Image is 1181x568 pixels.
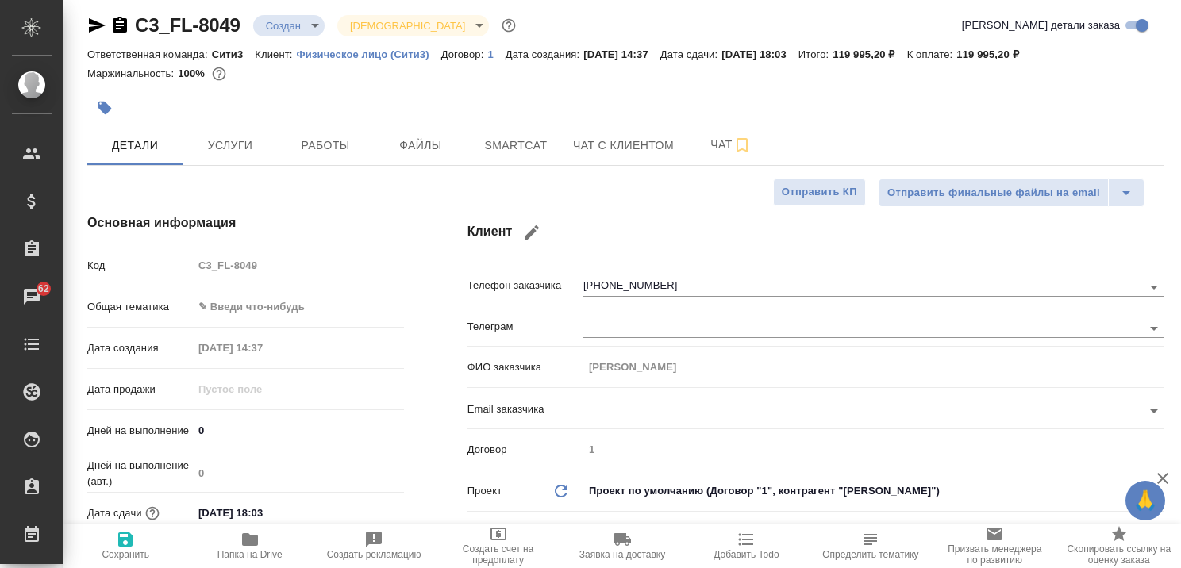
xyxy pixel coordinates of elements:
[467,213,1164,251] h4: Клиент
[193,336,332,359] input: Пустое поле
[436,524,560,568] button: Создать счет на предоплату
[907,48,957,60] p: К оплате:
[87,458,193,489] p: Дней на выполнение (авт.)
[193,254,404,277] input: Пустое поле
[879,178,1144,207] div: split button
[29,281,59,297] span: 62
[102,549,149,560] span: Сохранить
[312,524,436,568] button: Создать рекламацию
[721,48,798,60] p: [DATE] 18:03
[193,378,332,401] input: Пустое поле
[63,524,187,568] button: Сохранить
[879,178,1109,207] button: Отправить финальные файлы на email
[693,135,769,155] span: Чат
[87,90,122,125] button: Добавить тэг
[87,213,404,232] h4: Основная информация
[942,543,1047,566] span: Призвать менеджера по развитию
[327,549,421,560] span: Создать рекламацию
[684,524,808,568] button: Добавить Todo
[956,48,1030,60] p: 119 995,20 ₽
[583,355,1164,378] input: Пустое поле
[1067,543,1171,566] span: Скопировать ссылку на оценку заказа
[142,503,163,524] button: Если добавить услуги и заполнить их объемом, то дата рассчитается автоматически
[297,48,441,60] p: Физическое лицо (Сити3)
[441,48,488,60] p: Договор:
[97,136,173,155] span: Детали
[337,15,489,36] div: Создан
[87,299,193,315] p: Общая тематика
[212,48,256,60] p: Сити3
[87,423,193,439] p: Дней на выполнение
[87,340,193,356] p: Дата создания
[467,319,583,335] p: Телеграм
[198,299,385,315] div: ✎ Введи что-нибудь
[253,15,325,36] div: Создан
[1143,276,1165,298] button: Open
[178,67,209,79] p: 100%
[87,258,193,274] p: Код
[498,15,519,36] button: Доп статусы указывают на важность/срочность заказа
[487,48,505,60] p: 1
[87,16,106,35] button: Скопировать ссылку для ЯМессенджера
[193,419,404,442] input: ✎ Введи что-нибудь
[714,549,779,560] span: Добавить Todo
[467,442,583,458] p: Договор
[383,136,459,155] span: Файлы
[255,48,296,60] p: Клиент:
[4,277,60,317] a: 62
[87,505,142,521] p: Дата сдачи
[1125,481,1165,520] button: 🙏
[1132,484,1159,517] span: 🙏
[287,136,364,155] span: Работы
[192,136,268,155] span: Услуги
[487,47,505,60] a: 1
[297,47,441,60] a: Физическое лицо (Сити3)
[798,48,833,60] p: Итого:
[560,524,684,568] button: Заявка на доставку
[209,63,229,84] button: 0.00 RUB;
[135,14,240,36] a: C3_FL-8049
[87,382,193,397] p: Дата продажи
[445,543,550,566] span: Создать счет на предоплату
[583,48,660,60] p: [DATE] 14:37
[467,401,583,417] p: Email заказчика
[478,136,554,155] span: Smartcat
[87,67,178,79] p: Маржинальность:
[467,483,502,499] p: Проект
[217,549,283,560] span: Папка на Drive
[467,278,583,294] p: Телефон заказчика
[579,549,665,560] span: Заявка на доставку
[187,524,311,568] button: Папка на Drive
[833,48,906,60] p: 119 995,20 ₽
[573,136,674,155] span: Чат с клиентом
[1143,317,1165,340] button: Open
[809,524,933,568] button: Определить тематику
[1057,524,1181,568] button: Скопировать ссылку на оценку заказа
[782,183,857,201] span: Отправить КП
[261,19,306,33] button: Создан
[822,549,918,560] span: Определить тематику
[933,524,1056,568] button: Призвать менеджера по развитию
[887,184,1100,202] span: Отправить финальные файлы на email
[733,136,752,155] svg: Подписаться
[660,48,721,60] p: Дата сдачи:
[87,48,212,60] p: Ответственная команда:
[193,462,404,485] input: Пустое поле
[962,17,1120,33] span: [PERSON_NAME] детали заказа
[110,16,129,35] button: Скопировать ссылку
[345,19,470,33] button: [DEMOGRAPHIC_DATA]
[583,478,1164,505] div: Проект по умолчанию (Договор "1", контрагент "[PERSON_NAME]")
[193,294,404,320] div: ✎ Введи что-нибудь
[193,501,332,524] input: ✎ Введи что-нибудь
[773,178,866,206] button: Отправить КП
[467,359,583,375] p: ФИО заказчика
[583,438,1164,461] input: Пустое поле
[506,48,583,60] p: Дата создания:
[1143,400,1165,422] button: Open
